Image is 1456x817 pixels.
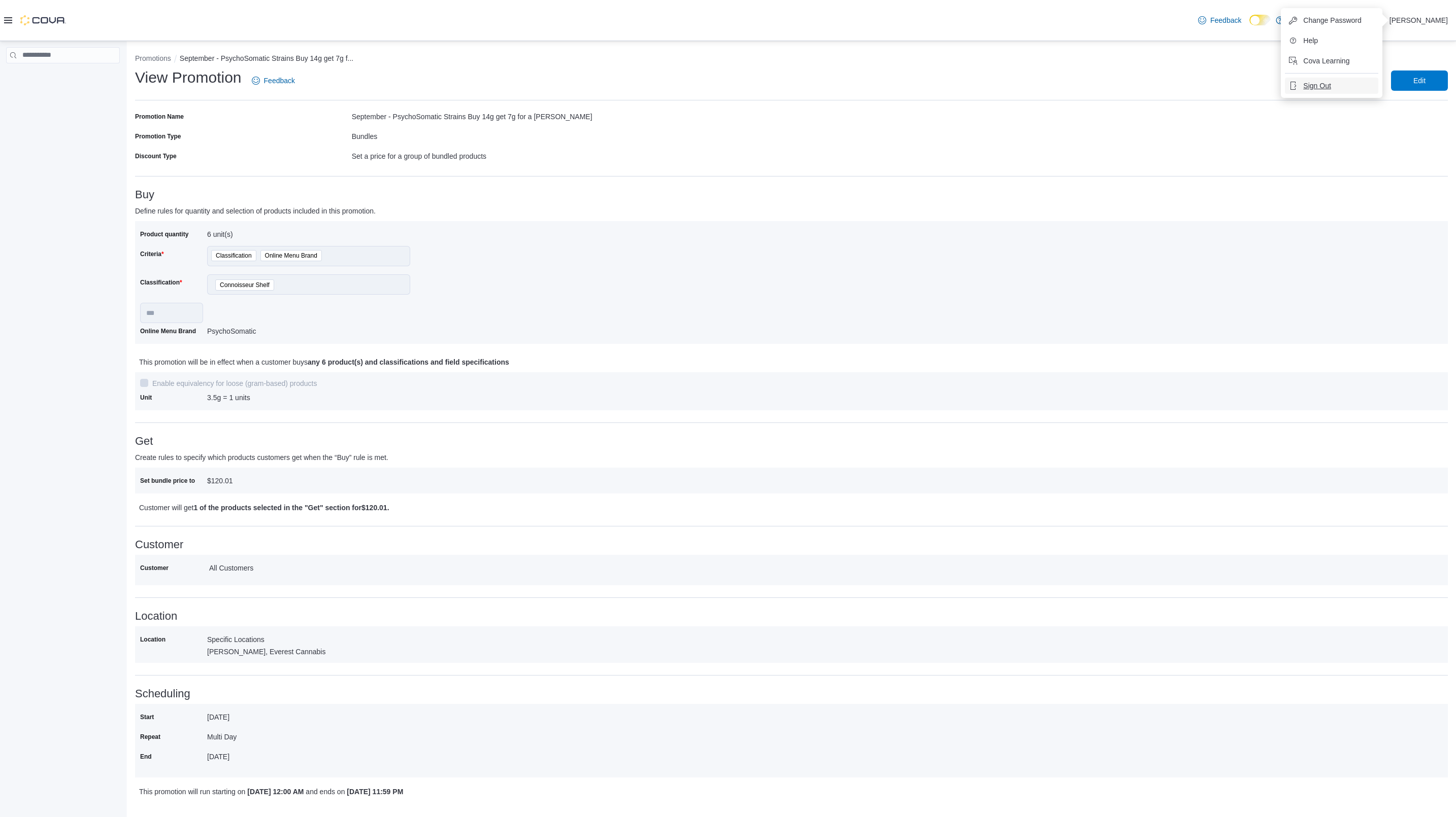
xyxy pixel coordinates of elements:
[207,631,343,644] div: Specific Locations
[20,15,66,25] img: Cova
[135,189,1448,201] h3: Buy
[135,435,1448,447] h3: Get
[1249,15,1271,25] input: Dark Mode
[140,564,169,572] label: Customer
[193,504,389,512] b: 1 of the products selected in the "Get" section for $120.01 .
[207,644,343,656] div: [PERSON_NAME], Everest Cannabis
[1391,70,1448,91] button: Edit
[216,251,252,261] span: Classification
[135,54,171,62] button: Promotions
[135,688,1448,700] h3: Scheduling
[135,113,184,121] label: Promotion Name
[135,152,177,160] label: Discount Type
[1303,15,1361,25] span: Change Password
[248,70,299,91] a: Feedback
[139,502,1118,514] p: Customer will get
[264,76,295,86] span: Feedback
[6,65,120,90] nav: Complex example
[135,539,1448,551] h3: Customer
[135,67,242,88] h1: View Promotion
[139,786,1118,798] p: This promotion will run starting on and ends on
[207,473,343,485] div: $120.01
[207,709,343,721] div: [DATE]
[352,148,791,160] div: Set a price for a group of bundled products
[140,377,317,389] label: Enable equivalency for loose (gram-based) products
[207,323,343,335] div: PsychoSomatic
[247,788,304,796] b: [DATE] 12:00 AM
[207,729,343,741] div: Multi Day
[352,128,791,140] div: Bundles
[140,753,152,761] label: End
[1413,76,1426,86] span: Edit
[211,250,256,261] span: Classification
[352,109,791,121] div: September - PsychoSomatic Strains Buy 14g get 7g for a [PERSON_NAME]
[1285,12,1378,28] button: Change Password
[135,610,1448,622] h3: Location
[347,788,403,796] b: [DATE] 11:59 PM
[1285,32,1378,49] button: Help
[139,356,1118,368] p: This promotion will be in effect when a customer buys
[207,749,343,761] div: [DATE]
[1389,14,1448,26] p: [PERSON_NAME]
[207,389,221,402] div: 3.5g
[229,389,250,402] div: 1 units
[140,327,196,335] label: Online Menu Brand
[140,635,166,644] label: Location
[1303,35,1318,46] span: Help
[1285,78,1378,94] button: Sign Out
[265,251,317,261] span: Online Menu Brand
[207,226,343,238] div: 6 unit(s)
[135,451,1120,464] p: Create rules to specify which products customers get when the “Buy” rule is met.
[140,477,195,485] label: Set bundle price to
[1285,53,1378,69] button: Cova Learning
[215,279,274,291] span: Connoisseur Shelf
[135,132,181,140] label: Promotion Type
[209,560,341,572] div: All Customers
[1303,81,1331,91] span: Sign Out
[140,278,182,287] label: Classification
[140,230,188,238] label: Product quantity
[140,713,154,721] label: Start
[223,394,227,402] div: =
[260,250,322,261] span: Online Menu Brand
[140,250,164,258] label: Criteria
[1210,15,1241,25] span: Feedback
[140,733,160,741] label: Repeat
[180,54,353,62] button: September - PsychoSomatic Strains Buy 14g get 7g f...
[135,53,1448,65] nav: An example of EuiBreadcrumbs
[220,280,270,290] span: Connoisseur Shelf
[140,394,152,402] label: Unit
[1194,10,1245,30] a: Feedback
[135,205,1120,217] p: Define rules for quantity and selection of products included in this promotion.
[1303,56,1349,66] span: Cova Learning
[308,358,509,366] b: any 6 product(s) and classifications and field specifications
